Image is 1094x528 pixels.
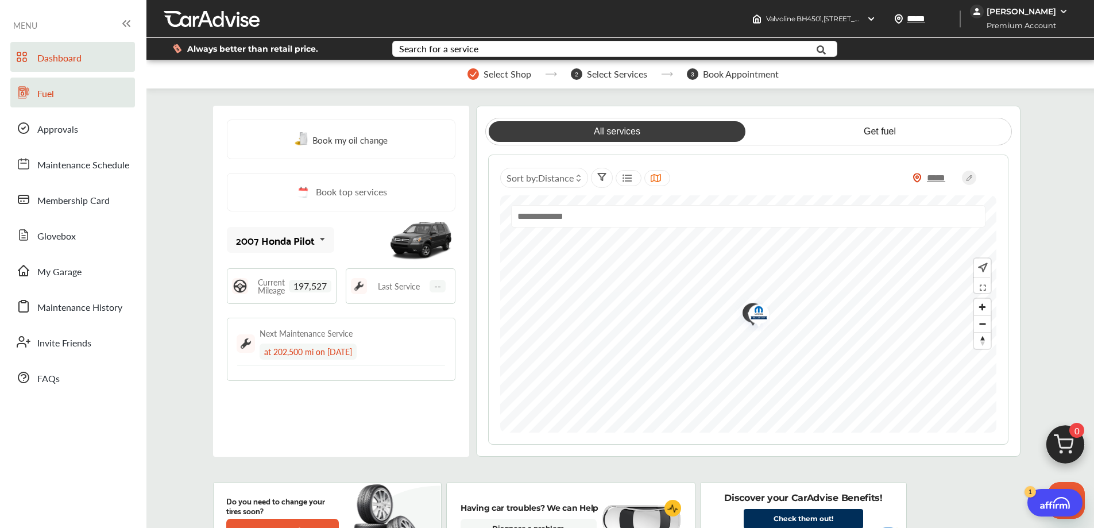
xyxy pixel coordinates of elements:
[489,121,745,142] a: All services
[664,500,682,517] img: cardiogram-logo.18e20815.svg
[312,132,388,147] span: Book my oil change
[538,171,574,184] span: Distance
[232,278,248,294] img: steering_logo
[971,20,1065,32] span: Premium Account
[752,14,761,24] img: header-home-logo.8d720a4f.svg
[740,298,768,330] div: Map marker
[430,280,446,292] span: --
[295,132,310,147] img: oil-change.e5047c97.svg
[37,158,129,173] span: Maintenance Schedule
[351,278,367,294] img: maintenance_logo
[1038,420,1093,475] img: cart_icon.3d0951e8.svg
[260,327,353,339] div: Next Maintenance Service
[37,194,110,209] span: Membership Card
[724,492,882,504] p: Discover your CarAdvise Benefits!
[10,291,135,321] a: Maintenance History
[13,21,37,30] span: MENU
[378,282,420,290] span: Last Service
[587,69,647,79] span: Select Services
[187,45,318,53] span: Always better than retail price.
[37,87,54,102] span: Fuel
[734,296,763,332] img: check-icon.521c8815.svg
[316,185,387,199] span: Book top services
[37,122,78,137] span: Approvals
[10,363,135,392] a: FAQs
[740,298,770,330] img: logo-mopar.png
[227,173,455,211] a: Book top services
[467,68,479,80] img: stepper-checkmark.b5569197.svg
[507,171,574,184] span: Sort by :
[687,68,698,80] span: 3
[295,185,310,199] img: cal_icon.0803b883.svg
[37,372,60,387] span: FAQs
[237,365,446,366] img: border-line.da1032d4.svg
[1069,423,1084,438] span: 0
[703,69,779,79] span: Book Appointment
[766,14,996,23] span: Valvoline BH4501 , [STREET_ADDRESS] [GEOGRAPHIC_DATA] , SD 57201
[10,78,135,107] a: Fuel
[37,229,76,244] span: Glovebox
[37,265,82,280] span: My Garage
[734,296,763,332] div: Map marker
[960,10,961,28] img: header-divider.bc55588e.svg
[399,44,478,53] div: Search for a service
[295,132,388,147] a: Book my oil change
[37,300,122,315] span: Maintenance History
[10,149,135,179] a: Maintenance Schedule
[10,327,135,357] a: Invite Friends
[254,278,289,294] span: Current Mileage
[260,344,357,360] div: at 202,500 mi on [DATE]
[1048,482,1085,519] iframe: Button to launch messaging window
[386,214,455,266] img: mobile_4238_st0640_046.jpg
[10,113,135,143] a: Approvals
[173,44,181,53] img: dollor_label_vector.a70140d1.svg
[226,496,339,515] p: Do you need to change your tires soon?
[1059,7,1068,16] img: WGsFRI8htEPBVLJbROoPRyZpYNWhNONpIPPETTm6eUC0GeLEiAAAAAElFTkSuQmCC
[37,51,82,66] span: Dashboard
[974,299,991,315] button: Zoom in
[500,195,996,433] canvas: Map
[461,502,598,514] p: Having car troubles? We can Help
[974,316,991,332] span: Zoom out
[970,5,984,18] img: jVpblrzwTbfkPYzPPzSLxeg0AAAAASUVORK5CYII=
[484,69,531,79] span: Select Shop
[913,173,922,183] img: location_vector_orange.38f05af8.svg
[752,121,1008,142] a: Get fuel
[10,42,135,72] a: Dashboard
[867,14,876,24] img: header-down-arrow.9dd2ce7d.svg
[236,234,315,246] div: 2007 Honda Pilot
[974,315,991,332] button: Zoom out
[974,332,991,349] button: Reset bearing to north
[987,6,1056,17] div: [PERSON_NAME]
[10,184,135,214] a: Membership Card
[571,68,582,80] span: 2
[289,280,331,292] span: 197,527
[10,256,135,286] a: My Garage
[545,72,557,76] img: stepper-arrow.e24c07c6.svg
[894,14,903,24] img: location_vector.a44bc228.svg
[37,336,91,351] span: Invite Friends
[237,334,255,353] img: maintenance_logo
[661,72,673,76] img: stepper-arrow.e24c07c6.svg
[10,220,135,250] a: Glovebox
[976,261,988,274] img: recenter.ce011a49.svg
